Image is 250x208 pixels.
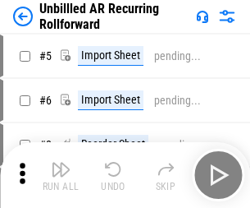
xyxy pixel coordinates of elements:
[154,50,201,62] div: pending...
[154,95,201,107] div: pending...
[217,7,237,26] img: Settings menu
[196,10,209,23] img: Support
[39,1,189,32] div: Unbillled AR Recurring Rollforward
[39,49,52,62] span: # 5
[78,135,148,155] div: Reorder Sheet
[78,90,143,110] div: Import Sheet
[78,46,143,66] div: Import Sheet
[159,139,206,151] div: pending...
[39,94,52,107] span: # 6
[39,138,52,151] span: # 8
[13,7,33,26] img: Back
